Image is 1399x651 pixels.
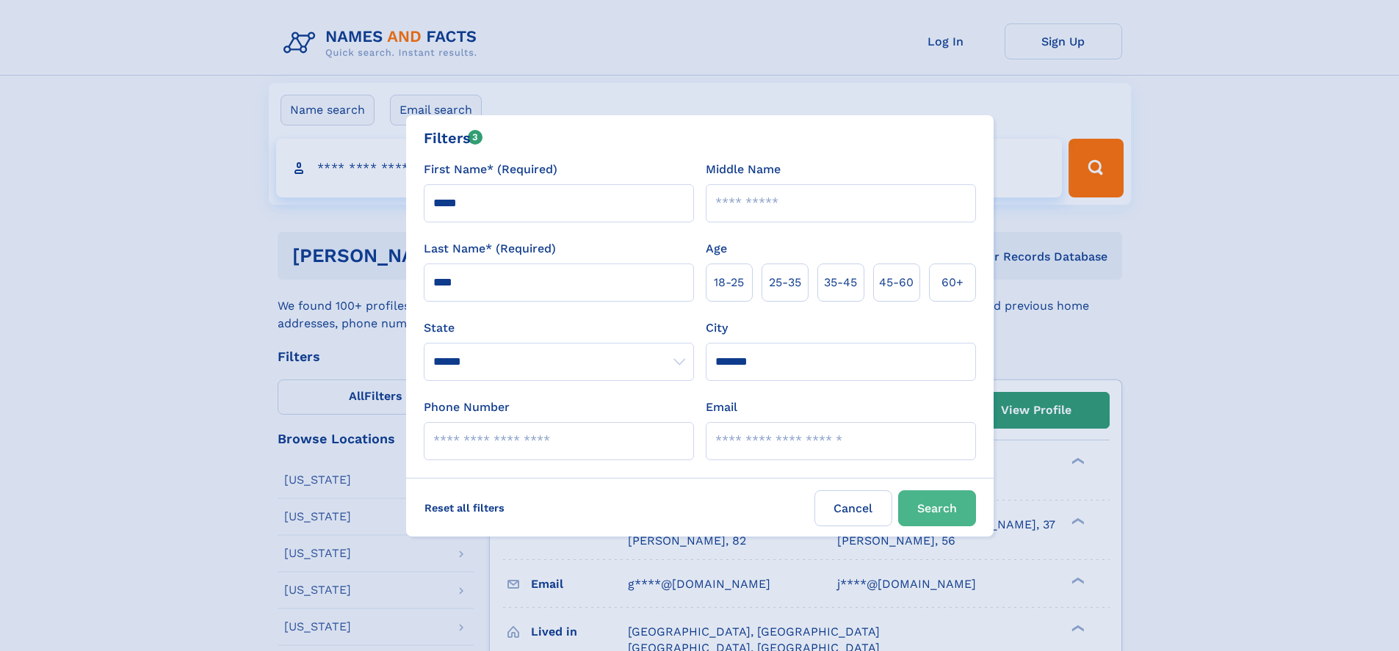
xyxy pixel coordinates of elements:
[424,240,556,258] label: Last Name* (Required)
[424,319,694,337] label: State
[824,274,857,291] span: 35‑45
[941,274,964,291] span: 60+
[706,399,737,416] label: Email
[879,274,914,291] span: 45‑60
[424,399,510,416] label: Phone Number
[424,161,557,178] label: First Name* (Required)
[814,490,892,526] label: Cancel
[415,490,514,525] label: Reset all filters
[424,127,483,149] div: Filters
[706,319,728,337] label: City
[706,161,781,178] label: Middle Name
[898,490,976,526] button: Search
[769,274,801,291] span: 25‑35
[706,240,727,258] label: Age
[714,274,744,291] span: 18‑25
